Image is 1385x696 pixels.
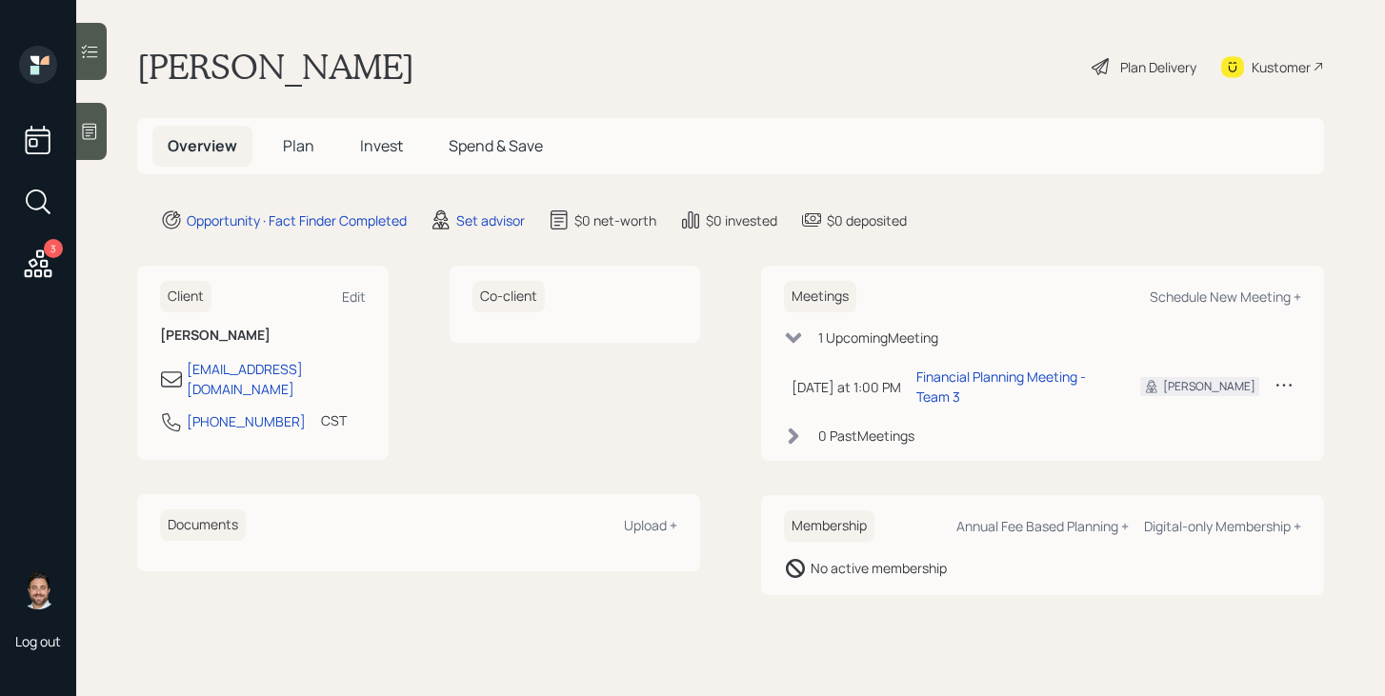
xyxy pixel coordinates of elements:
[792,377,901,397] div: [DATE] at 1:00 PM
[456,210,525,230] div: Set advisor
[187,210,407,230] div: Opportunity · Fact Finder Completed
[1120,57,1196,77] div: Plan Delivery
[818,328,938,348] div: 1 Upcoming Meeting
[137,46,414,88] h1: [PERSON_NAME]
[1163,378,1255,395] div: [PERSON_NAME]
[44,239,63,258] div: 3
[472,281,545,312] h6: Co-client
[168,135,237,156] span: Overview
[360,135,403,156] span: Invest
[784,281,856,312] h6: Meetings
[160,509,246,541] h6: Documents
[321,410,347,430] div: CST
[1150,288,1301,306] div: Schedule New Meeting +
[818,426,914,446] div: 0 Past Meeting s
[342,288,366,306] div: Edit
[956,517,1129,535] div: Annual Fee Based Planning +
[624,516,677,534] div: Upload +
[1252,57,1311,77] div: Kustomer
[574,210,656,230] div: $0 net-worth
[1144,517,1301,535] div: Digital-only Membership +
[15,632,61,650] div: Log out
[916,367,1110,407] div: Financial Planning Meeting - Team 3
[187,359,366,399] div: [EMAIL_ADDRESS][DOMAIN_NAME]
[706,210,777,230] div: $0 invested
[187,411,306,431] div: [PHONE_NUMBER]
[449,135,543,156] span: Spend & Save
[160,281,211,312] h6: Client
[283,135,314,156] span: Plan
[811,558,947,578] div: No active membership
[19,571,57,609] img: michael-russo-headshot.png
[784,510,874,542] h6: Membership
[160,328,366,344] h6: [PERSON_NAME]
[827,210,907,230] div: $0 deposited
